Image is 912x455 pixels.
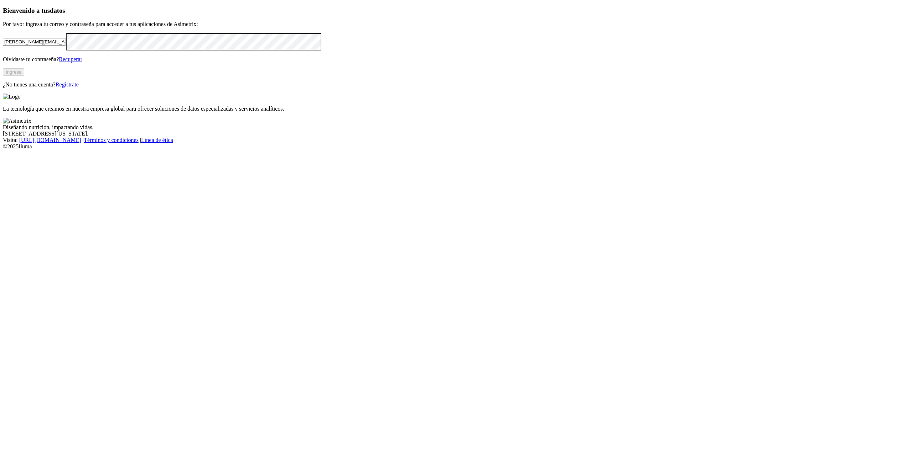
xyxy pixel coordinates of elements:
div: © 2025 Iluma [3,143,909,150]
h3: Bienvenido a tus [3,7,909,15]
div: [STREET_ADDRESS][US_STATE]. [3,131,909,137]
a: Regístrate [56,81,79,88]
button: Ingresa [3,68,24,76]
p: La tecnología que creamos en nuestra empresa global para ofrecer soluciones de datos especializad... [3,106,909,112]
img: Asimetrix [3,118,31,124]
div: Diseñando nutrición, impactando vidas. [3,124,909,131]
a: Términos y condiciones [84,137,139,143]
div: Visita : | | [3,137,909,143]
p: Por favor ingresa tu correo y contraseña para acceder a tus aplicaciones de Asimetrix: [3,21,909,27]
a: Línea de ética [141,137,173,143]
img: Logo [3,94,21,100]
a: [URL][DOMAIN_NAME] [19,137,81,143]
p: Olvidaste tu contraseña? [3,56,909,63]
span: datos [50,7,65,14]
a: Recuperar [59,56,82,62]
p: ¿No tienes una cuenta? [3,81,909,88]
input: Tu correo [3,38,66,46]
